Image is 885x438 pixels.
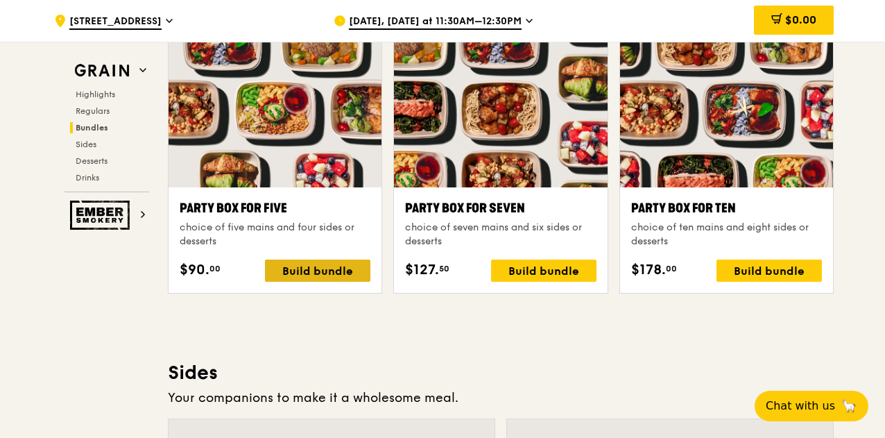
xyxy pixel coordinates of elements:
[666,263,677,274] span: 00
[180,260,209,280] span: $90.
[76,156,108,166] span: Desserts
[841,398,857,414] span: 🦙
[631,199,822,218] div: Party Box for Ten
[491,260,596,282] div: Build bundle
[209,263,221,274] span: 00
[631,221,822,249] div: choice of ten mains and eight sides or desserts
[76,173,99,183] span: Drinks
[69,15,162,30] span: [STREET_ADDRESS]
[405,260,439,280] span: $127.
[76,90,115,99] span: Highlights
[716,260,822,282] div: Build bundle
[265,260,370,282] div: Build bundle
[631,260,666,280] span: $178.
[70,201,134,230] img: Ember Smokery web logo
[76,123,108,133] span: Bundles
[439,263,449,274] span: 50
[76,106,110,116] span: Regulars
[168,360,834,385] h3: Sides
[180,199,370,218] div: Party Box for Five
[405,221,596,249] div: choice of seven mains and six sides or desserts
[785,13,816,26] span: $0.00
[168,388,834,407] div: Your companions to make it a wholesome meal.
[180,221,370,249] div: choice of five mains and four sides or desserts
[755,391,868,421] button: Chat with us🦙
[766,398,835,414] span: Chat with us
[70,58,134,83] img: Grain web logo
[349,15,522,30] span: [DATE], [DATE] at 11:30AM–12:30PM
[76,140,96,149] span: Sides
[405,199,596,218] div: Party Box for Seven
